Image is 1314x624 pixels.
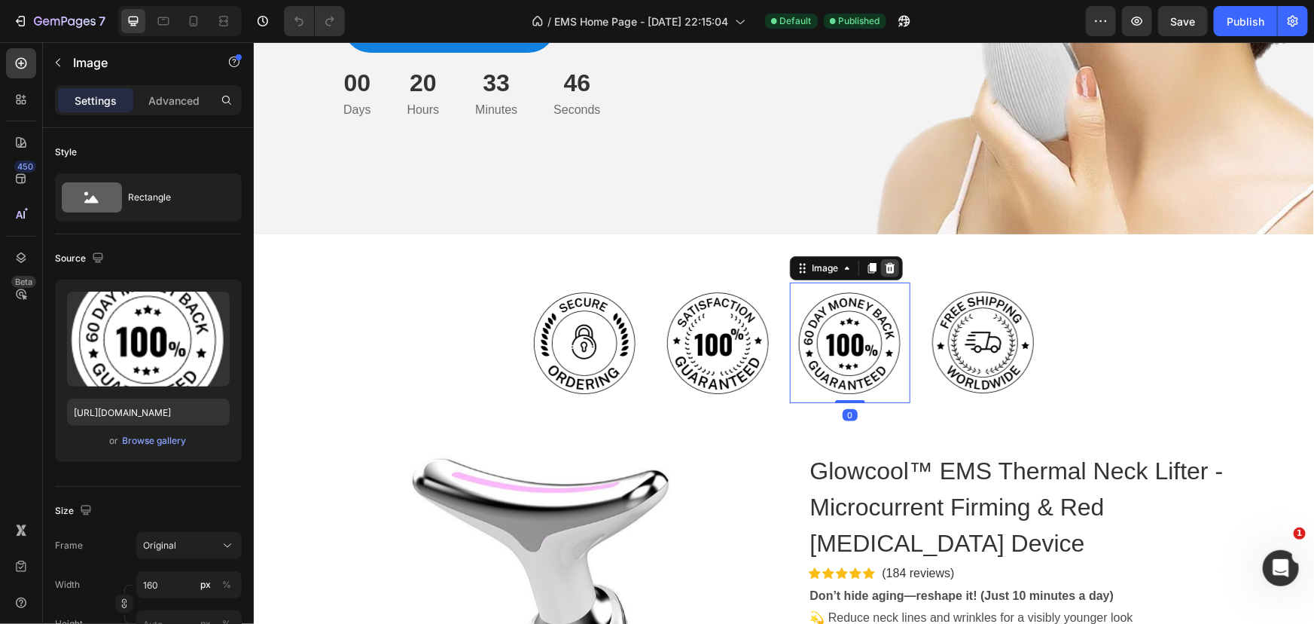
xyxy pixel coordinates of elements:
[1158,6,1208,36] button: Save
[75,93,117,109] p: Settings
[11,276,36,288] div: Beta
[128,180,220,215] div: Rectangle
[1214,6,1277,36] button: Publish
[404,240,524,361] img: Alt Image
[271,240,392,361] img: Alt Image
[55,578,80,592] label: Width
[222,578,231,592] div: %
[123,434,187,448] div: Browse gallery
[148,93,200,109] p: Advanced
[67,292,230,387] img: preview-image
[669,240,789,361] img: Alt Image
[629,522,701,540] p: (184 reviews)
[1263,550,1299,586] iframe: Intercom live chat
[254,42,1314,624] iframe: Design area
[200,578,211,592] div: px
[67,399,230,426] input: https://example.com/image.jpg
[556,547,861,560] strong: Don’t hide aging—reshape it! (Just 10 minutes a day)
[197,576,215,594] button: %
[1294,528,1306,540] span: 1
[136,571,242,598] input: px%
[1227,14,1264,29] div: Publish
[73,54,201,72] p: Image
[55,249,107,269] div: Source
[555,409,983,521] h1: Glowcool™ EMS Thermal Neck Lifter - Microcurrent Firming & Red [MEDICAL_DATA] Device
[536,240,657,361] img: Alt Image
[55,501,95,522] div: Size
[300,59,346,77] p: Seconds
[548,14,552,29] span: /
[122,433,187,448] button: Browse gallery
[284,6,345,36] div: Undo/Redo
[6,6,112,36] button: 7
[55,539,83,552] label: Frame
[143,539,176,552] span: Original
[110,432,119,450] span: or
[555,14,729,29] span: EMS Home Page - [DATE] 22:15:04
[99,12,105,30] p: 7
[839,14,880,28] span: Published
[1171,15,1196,28] span: Save
[589,367,604,379] div: 0
[136,532,242,559] button: Original
[555,219,587,233] div: Image
[218,576,236,594] button: px
[14,161,36,173] div: 450
[780,14,812,28] span: Default
[55,145,77,159] div: Style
